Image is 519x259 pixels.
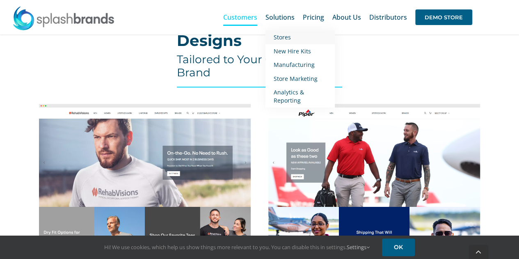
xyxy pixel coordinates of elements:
[303,14,324,21] span: Pricing
[274,61,315,69] span: Manufacturing
[177,53,342,79] h4: Tailored to Your Company’s Brand
[332,14,361,21] span: About Us
[415,4,472,30] a: DEMO STORE
[382,238,415,256] a: OK
[369,14,407,21] span: Distributors
[274,88,304,104] span: Analytics & Reporting
[265,85,335,107] a: Analytics & Reporting
[265,30,335,44] a: Stores
[274,75,318,83] span: Store Marketing
[369,4,407,30] a: Distributors
[347,243,370,251] a: Settings
[265,58,335,72] a: Manufacturing
[303,4,324,30] a: Pricing
[274,33,291,41] span: Stores
[274,47,311,55] span: New Hire Kits
[12,6,115,30] img: SplashBrands.com Logo
[177,16,342,49] h2: Modern Storefront Designs
[104,243,370,251] span: Hi! We use cookies, which help us show things more relevant to you. You can disable this in setti...
[223,14,257,21] span: Customers
[223,4,472,30] nav: Main Menu Sticky
[415,9,472,25] span: DEMO STORE
[265,14,295,21] span: Solutions
[265,44,335,58] a: New Hire Kits
[265,72,335,86] a: Store Marketing
[223,4,257,30] a: Customers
